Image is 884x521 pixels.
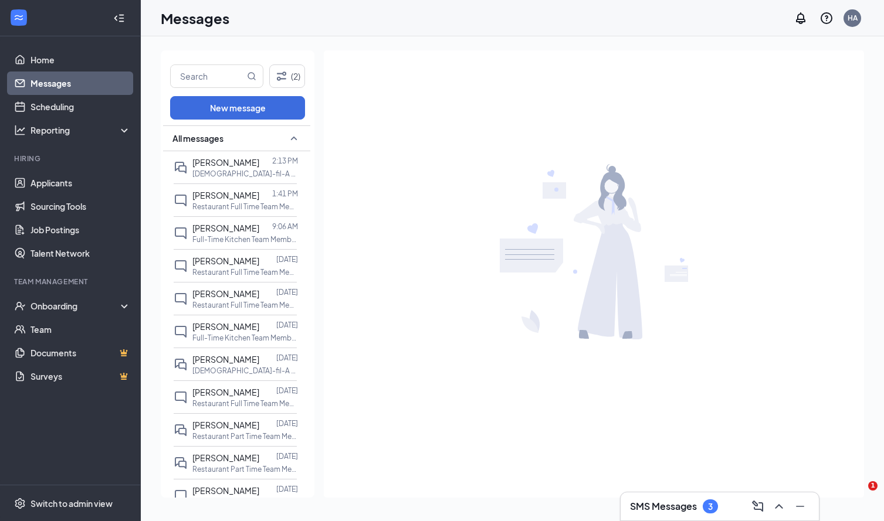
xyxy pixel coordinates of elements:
[14,300,26,312] svg: UserCheck
[192,497,298,507] p: Restaurant Full Time Team Member at [GEOGRAPHIC_DATA] - Highway 21
[192,234,298,244] p: Full-Time Kitchen Team Member at [GEOGRAPHIC_DATA] - Highway 21
[172,132,223,144] span: All messages
[630,500,697,513] h3: SMS Messages
[192,387,259,397] span: [PERSON_NAME]
[276,320,298,330] p: [DATE]
[772,499,786,513] svg: ChevronUp
[276,254,298,264] p: [DATE]
[275,69,289,83] svg: Filter
[171,65,245,87] input: Search
[31,241,131,265] a: Talent Network
[791,497,810,516] button: Minimize
[276,451,298,461] p: [DATE]
[708,502,713,512] div: 3
[14,124,26,136] svg: Analysis
[174,423,188,437] svg: DoubleChat
[13,12,25,23] svg: WorkstreamLogo
[272,222,298,231] p: 9:06 AM
[748,497,767,516] button: ComposeMessage
[31,300,121,312] div: Onboarding
[793,499,807,513] svg: Minimize
[192,300,298,310] p: Restaurant Full Time Team Member at [GEOGRAPHIC_DATA] - Highway 21
[174,161,188,175] svg: DoubleChat
[174,325,188,339] svg: ChatInactive
[287,131,301,145] svg: SmallChevronUp
[192,223,259,233] span: [PERSON_NAME]
[192,169,298,179] p: [DEMOGRAPHIC_DATA]-fil-A Shift Leader (Assistant Manager) at [PERSON_NAME][GEOGRAPHIC_DATA] 21
[14,277,128,287] div: Team Management
[14,154,128,164] div: Hiring
[31,124,131,136] div: Reporting
[174,357,188,372] svg: DoubleChat
[31,95,131,118] a: Scheduling
[174,193,188,207] svg: ChatInactive
[174,456,188,470] svg: DoubleChat
[192,464,298,474] p: Restaurant Part Time Team Member at [GEOGRAPHIC_DATA] - Highway 21
[174,226,188,240] svg: ChatInactive
[848,13,858,23] div: HA
[174,489,188,503] svg: ChatInactive
[276,418,298,428] p: [DATE]
[192,288,259,299] span: [PERSON_NAME]
[751,499,765,513] svg: ComposeMessage
[192,354,259,365] span: [PERSON_NAME]
[170,96,305,120] button: New message
[31,71,131,95] a: Messages
[161,8,229,28] h1: Messages
[192,420,259,430] span: [PERSON_NAME]
[844,481,872,509] iframe: Intercom live chat
[174,259,188,273] svg: ChatInactive
[192,202,298,212] p: Restaurant Full Time Team Member at [GEOGRAPHIC_DATA] - Highway 21
[31,318,131,341] a: Team
[192,321,259,332] span: [PERSON_NAME]
[192,157,259,168] span: [PERSON_NAME]
[192,366,298,376] p: [DEMOGRAPHIC_DATA]-fil-A Shift Leader (Assistant Manager) at [PERSON_NAME][GEOGRAPHIC_DATA] 21
[269,64,305,88] button: Filter (2)
[174,390,188,404] svg: ChatInactive
[272,189,298,199] p: 1:41 PM
[31,218,131,241] a: Job Postings
[276,484,298,494] p: [DATE]
[770,497,788,516] button: ChevronUp
[31,171,131,195] a: Applicants
[276,353,298,363] p: [DATE]
[247,71,256,81] svg: MagnifyingGlass
[819,11,834,25] svg: QuestionInfo
[192,431,298,441] p: Restaurant Part Time Team Member at [GEOGRAPHIC_DATA] - Highway 21
[31,498,113,509] div: Switch to admin view
[192,485,259,496] span: [PERSON_NAME]
[31,195,131,218] a: Sourcing Tools
[192,399,298,408] p: Restaurant Full Time Team Member at [GEOGRAPHIC_DATA] - Highway 21
[192,452,259,463] span: [PERSON_NAME]
[276,386,298,396] p: [DATE]
[31,48,131,71] a: Home
[276,287,298,297] p: [DATE]
[14,498,26,509] svg: Settings
[272,156,298,166] p: 2:13 PM
[174,292,188,306] svg: ChatInactive
[31,341,131,365] a: DocumentsCrown
[794,11,808,25] svg: Notifications
[192,267,298,277] p: Restaurant Full Time Team Member at [GEOGRAPHIC_DATA] - Highway 21
[192,190,259,200] span: [PERSON_NAME]
[31,365,131,388] a: SurveysCrown
[113,12,125,24] svg: Collapse
[868,481,878,491] span: 1
[192,333,298,343] p: Full-Time Kitchen Team Member at [GEOGRAPHIC_DATA] - Highway 21
[192,256,259,266] span: [PERSON_NAME]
